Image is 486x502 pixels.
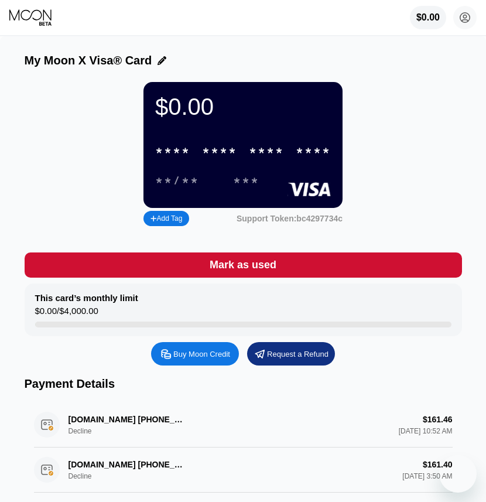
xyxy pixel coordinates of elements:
div: $0.00 / $4,000.00 [35,306,98,322]
div: My Moon X Visa® Card [25,54,152,67]
div: Request a Refund [267,349,328,359]
div: Support Token:bc4297734c [237,214,343,223]
div: Payment Details [25,377,462,391]
div: Support Token: bc4297734c [237,214,343,223]
div: $0.00 [416,12,440,23]
div: Add Tag [143,211,189,226]
div: Mark as used [25,252,462,278]
div: This card’s monthly limit [35,293,138,303]
div: Add Tag [150,214,182,223]
div: Request a Refund [247,342,335,366]
div: $0.00 [155,94,331,120]
iframe: Bouton de lancement de la fenêtre de messagerie [439,455,477,493]
div: Mark as used [210,258,276,272]
div: Buy Moon Credit [173,349,230,359]
div: Buy Moon Credit [151,342,239,366]
div: $0.00 [410,6,446,29]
